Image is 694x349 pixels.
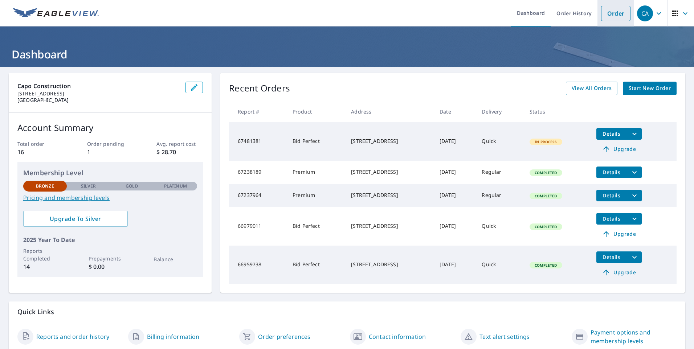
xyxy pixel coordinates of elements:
p: Avg. report cost [156,140,203,148]
p: [STREET_ADDRESS] [17,90,180,97]
button: filesDropdownBtn-67237964 [627,190,642,201]
a: Pricing and membership levels [23,193,197,202]
span: View All Orders [572,84,612,93]
div: CA [637,5,653,21]
span: Start New Order [629,84,671,93]
td: Quick [476,122,524,161]
td: 67238189 [229,161,287,184]
button: filesDropdownBtn-66979011 [627,213,642,225]
th: Delivery [476,101,524,122]
td: 67237964 [229,184,287,207]
span: Details [601,254,622,260]
p: Gold [126,183,138,189]
td: [DATE] [434,246,476,284]
p: Order pending [87,140,134,148]
a: Upgrade [596,143,642,155]
span: Completed [530,170,561,175]
p: Account Summary [17,121,203,134]
p: Bronze [36,183,54,189]
th: Status [524,101,591,122]
span: Upgrade [601,268,637,277]
span: Details [601,192,622,199]
td: Premium [287,184,345,207]
td: Regular [476,161,524,184]
p: $ 28.70 [156,148,203,156]
button: filesDropdownBtn-67238189 [627,167,642,178]
td: [DATE] [434,207,476,246]
td: [DATE] [434,184,476,207]
button: filesDropdownBtn-67481381 [627,128,642,140]
td: [DATE] [434,161,476,184]
p: 14 [23,262,67,271]
p: Platinum [164,183,187,189]
th: Report # [229,101,287,122]
a: Upgrade [596,228,642,240]
p: Membership Level [23,168,197,178]
td: Bid Perfect [287,122,345,161]
button: detailsBtn-67238189 [596,167,627,178]
span: Upgrade [601,230,637,238]
div: [STREET_ADDRESS] [351,137,428,145]
th: Product [287,101,345,122]
span: Completed [530,193,561,198]
td: [DATE] [434,122,476,161]
a: Payment options and membership levels [591,328,677,345]
a: Upgrade To Silver [23,211,128,227]
p: 16 [17,148,64,156]
p: $ 0.00 [89,262,132,271]
p: [GEOGRAPHIC_DATA] [17,97,180,103]
span: Upgrade [601,145,637,153]
a: Start New Order [623,82,677,95]
img: EV Logo [13,8,99,19]
td: Quick [476,246,524,284]
td: Bid Perfect [287,246,345,284]
span: Completed [530,263,561,268]
td: Bid Perfect [287,207,345,246]
p: Silver [81,183,96,189]
div: [STREET_ADDRESS] [351,168,428,176]
p: Total order [17,140,64,148]
span: Details [601,169,622,176]
a: View All Orders [566,82,617,95]
button: filesDropdownBtn-66959738 [627,251,642,263]
a: Text alert settings [479,332,530,341]
p: Recent Orders [229,82,290,95]
span: In Process [530,139,562,144]
td: 66959738 [229,246,287,284]
td: Premium [287,161,345,184]
button: detailsBtn-66979011 [596,213,627,225]
a: Billing information [147,332,199,341]
div: [STREET_ADDRESS] [351,261,428,268]
h1: Dashboard [9,47,685,62]
th: Address [345,101,434,122]
p: Capo construction [17,82,180,90]
td: 67481381 [229,122,287,161]
a: Contact information [369,332,426,341]
a: Order preferences [258,332,311,341]
td: Quick [476,207,524,246]
span: Details [601,130,622,137]
button: detailsBtn-67237964 [596,190,627,201]
div: [STREET_ADDRESS] [351,192,428,199]
td: 66979011 [229,207,287,246]
button: detailsBtn-67481381 [596,128,627,140]
span: Completed [530,224,561,229]
p: Balance [154,255,197,263]
p: 1 [87,148,134,156]
p: 2025 Year To Date [23,235,197,244]
div: [STREET_ADDRESS] [351,222,428,230]
p: Prepayments [89,255,132,262]
p: Reports Completed [23,247,67,262]
a: Reports and order history [36,332,109,341]
td: Regular [476,184,524,207]
p: Quick Links [17,307,677,316]
button: detailsBtn-66959738 [596,251,627,263]
span: Upgrade To Silver [29,215,122,223]
th: Date [434,101,476,122]
a: Order [601,6,630,21]
a: Upgrade [596,267,642,278]
span: Details [601,215,622,222]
